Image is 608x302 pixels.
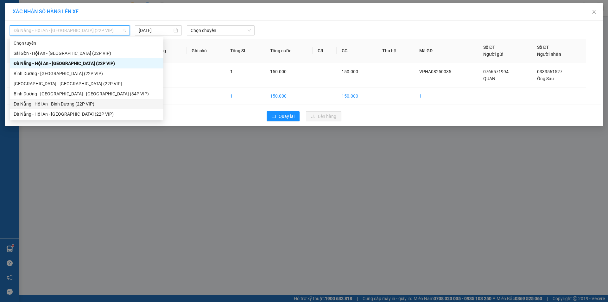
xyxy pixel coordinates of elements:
span: VPHA08250035 [419,69,451,74]
div: Sài Gòn - Hội An - [GEOGRAPHIC_DATA] (22P VIP) [14,50,160,57]
span: 1 [230,69,233,74]
div: Đà Nẵng - Hội An - Bình Dương (22P VIP) [14,100,160,107]
span: Chọn chuyến [191,26,251,35]
td: 1 [225,87,265,105]
div: [GEOGRAPHIC_DATA] - [GEOGRAPHIC_DATA] (22P VIP) [14,80,160,87]
th: Tổng SL [225,39,265,63]
div: Bình Dương - Đà Nẵng (22P VIP) [10,68,163,79]
th: Mã GD [414,39,478,63]
span: Đà Nẵng - Hội An - Sài Gòn (22P VIP) [14,26,126,35]
div: Bình Dương - [GEOGRAPHIC_DATA] (22P VIP) [14,70,160,77]
div: Đà Nẵng - Hội An - Sài Gòn (22P VIP) [10,58,163,68]
span: 150.000 [342,69,358,74]
span: Người nhận [537,52,561,57]
div: Đà Nẵng - Hội An - [GEOGRAPHIC_DATA] (22P VIP) [14,111,160,118]
span: 150.000 [270,69,287,74]
div: Sài Gòn - Hội An - Đà Nẵng (22P VIP) [10,48,163,58]
td: 1 [414,87,478,105]
div: Chọn tuyến [14,40,160,47]
div: Đà Nẵng - Hội An - Bình Dương (22P VIP) [10,99,163,109]
button: Close [585,3,603,21]
span: Ông Sáu [537,76,554,81]
th: CR [313,39,337,63]
td: 150.000 [337,87,377,105]
span: rollback [272,114,276,119]
input: 14/08/2025 [139,27,172,34]
th: CC [337,39,377,63]
div: Bình Dương - Sài Gòn - Đà Nẵng (34P VIP) [10,89,163,99]
span: 0766571994 [483,69,509,74]
button: uploadLên hàng [306,111,341,121]
div: Bình Dương - [GEOGRAPHIC_DATA] - [GEOGRAPHIC_DATA] (34P VIP) [14,90,160,97]
span: Người gửi [483,52,503,57]
div: Chọn tuyến [10,38,163,48]
td: 150.000 [265,87,313,105]
span: Quay lại [279,113,294,120]
span: close [592,9,597,14]
th: STT [7,39,35,63]
th: Thu hộ [377,39,414,63]
div: Đà Nẵng - Hội An - [GEOGRAPHIC_DATA] (22P VIP) [14,60,160,67]
span: 0333561527 [537,69,562,74]
th: Ghi chú [187,39,225,63]
div: Sài Gòn - Đà Nẵng (22P VIP) [10,79,163,89]
span: Số ĐT [483,45,495,50]
th: Tổng cước [265,39,313,63]
th: Loại hàng [141,39,187,63]
span: QUAN [483,76,495,81]
td: 1 [7,63,35,87]
div: Đà Nẵng - Hội An - Sài Gòn (22P VIP) [10,109,163,119]
span: Số ĐT [537,45,549,50]
span: XÁC NHẬN SỐ HÀNG LÊN XE [13,9,79,15]
button: rollbackQuay lại [267,111,300,121]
